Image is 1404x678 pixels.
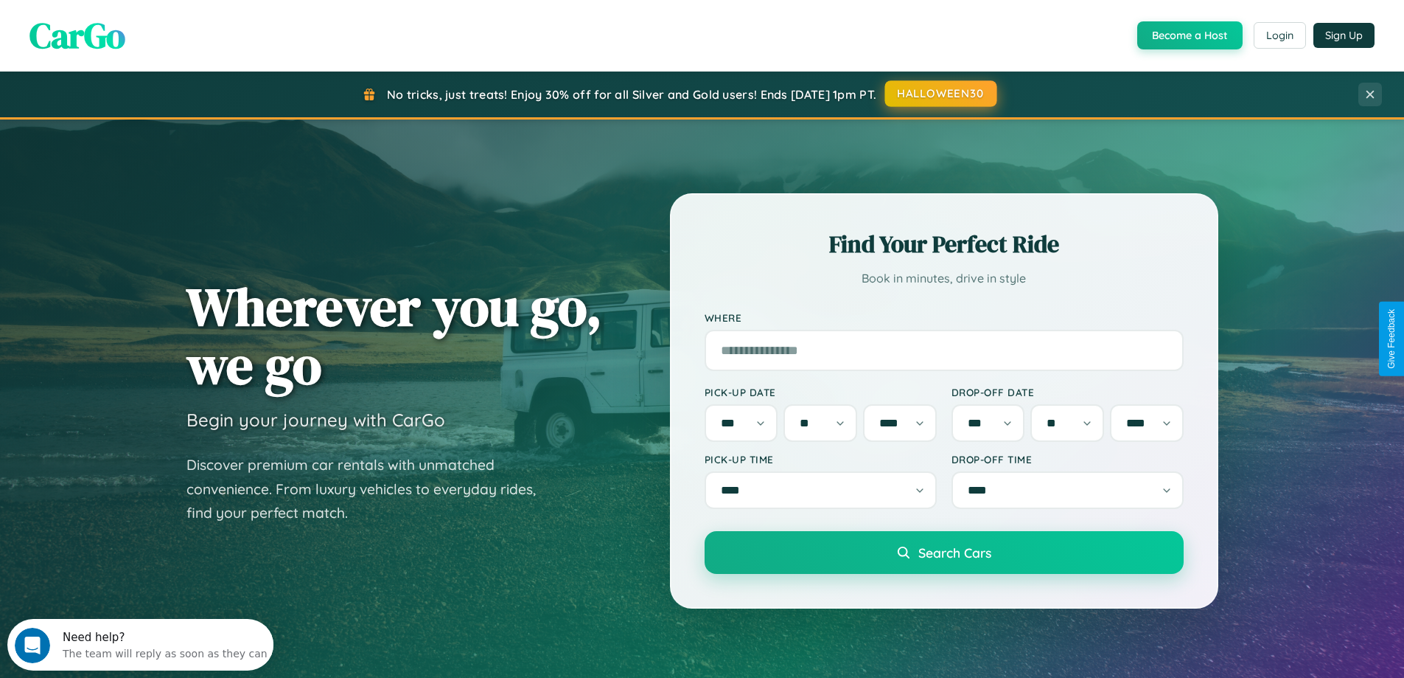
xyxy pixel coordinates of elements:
[705,453,937,466] label: Pick-up Time
[1386,309,1397,369] div: Give Feedback
[55,24,260,40] div: The team will reply as soon as they can
[918,544,991,561] span: Search Cars
[1313,23,1375,48] button: Sign Up
[705,386,937,398] label: Pick-up Date
[1254,22,1306,49] button: Login
[951,386,1184,398] label: Drop-off Date
[951,453,1184,466] label: Drop-off Time
[885,80,997,107] button: HALLOWEEN30
[705,311,1184,324] label: Where
[186,409,445,431] h3: Begin your journey with CarGo
[15,628,50,663] iframe: Intercom live chat
[186,453,555,525] p: Discover premium car rentals with unmatched convenience. From luxury vehicles to everyday rides, ...
[7,619,273,671] iframe: Intercom live chat discovery launcher
[705,531,1184,574] button: Search Cars
[705,228,1184,260] h2: Find Your Perfect Ride
[1137,21,1243,49] button: Become a Host
[29,11,125,60] span: CarGo
[55,13,260,24] div: Need help?
[186,277,602,394] h1: Wherever you go, we go
[705,268,1184,289] p: Book in minutes, drive in style
[6,6,274,46] div: Open Intercom Messenger
[387,87,876,102] span: No tricks, just treats! Enjoy 30% off for all Silver and Gold users! Ends [DATE] 1pm PT.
